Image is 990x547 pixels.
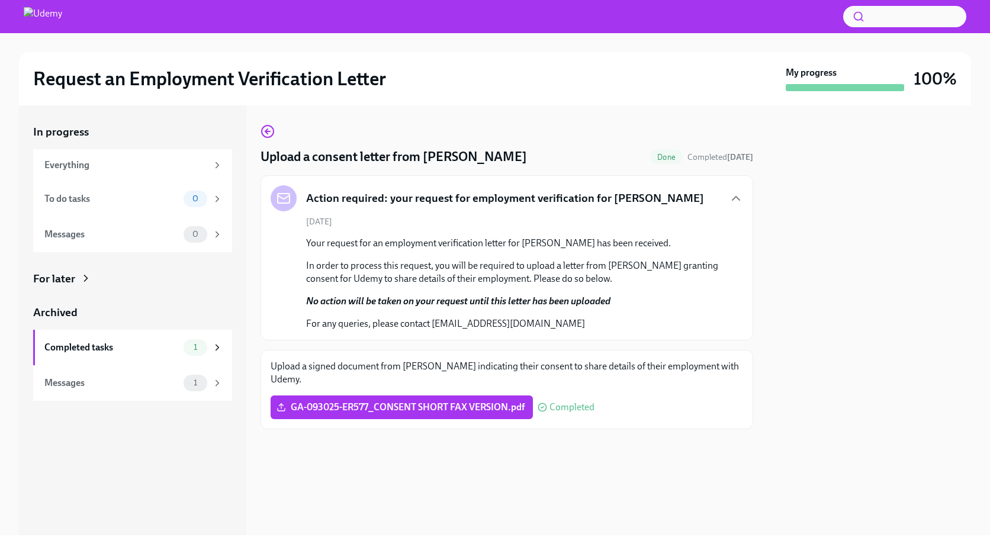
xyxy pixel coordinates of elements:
p: For any queries, please contact [EMAIL_ADDRESS][DOMAIN_NAME] [306,317,724,330]
span: Completed [687,152,753,162]
a: For later [33,271,232,287]
h2: Request an Employment Verification Letter [33,67,386,91]
a: Everything [33,149,232,181]
div: For later [33,271,75,287]
a: Messages1 [33,365,232,401]
p: Upload a signed document from [PERSON_NAME] indicating their consent to share details of their em... [271,360,743,386]
span: Completed [549,403,594,412]
span: GA-093025-ER577_CONSENT SHORT FAX VERSION.pdf [279,401,525,413]
span: 1 [187,378,204,387]
div: Completed tasks [44,341,179,354]
a: Archived [33,305,232,320]
p: Your request for an employment verification letter for [PERSON_NAME] has been received. [306,237,724,250]
h4: Upload a consent letter from [PERSON_NAME] [261,148,527,166]
h5: Action required: your request for employment verification for [PERSON_NAME] [306,191,704,206]
span: 0 [185,194,205,203]
div: Everything [44,159,207,172]
h3: 100% [914,68,957,89]
strong: No action will be taken on your request until this letter has been uploaded [306,295,610,307]
div: To do tasks [44,192,179,205]
span: [DATE] [306,216,332,227]
p: In order to process this request, you will be required to upload a letter from [PERSON_NAME] gran... [306,259,724,285]
a: Completed tasks1 [33,330,232,365]
span: 0 [185,230,205,239]
img: Udemy [24,7,62,26]
strong: [DATE] [727,152,753,162]
span: October 1st, 2025 17:31 [687,152,753,163]
span: Done [650,153,683,162]
div: Messages [44,377,179,390]
a: To do tasks0 [33,181,232,217]
a: Messages0 [33,217,232,252]
label: GA-093025-ER577_CONSENT SHORT FAX VERSION.pdf [271,395,533,419]
a: In progress [33,124,232,140]
div: Messages [44,228,179,241]
span: 1 [187,343,204,352]
strong: My progress [786,66,837,79]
